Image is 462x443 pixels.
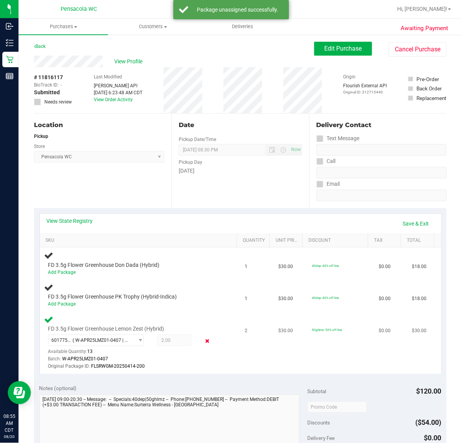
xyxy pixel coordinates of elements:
[374,238,398,244] a: Tax
[3,434,15,440] p: 08/20
[416,387,442,395] span: $120.00
[94,82,142,89] div: [PERSON_NAME] API
[417,85,442,92] div: Back Order
[108,23,197,30] span: Customers
[243,238,266,244] a: Quantity
[8,381,31,404] iframe: Resource center
[316,167,447,178] input: Format: (999) 999-9999
[417,94,447,102] div: Replacement
[39,385,77,391] span: Notes (optional)
[417,75,440,83] div: Pre-Order
[245,295,248,302] span: 1
[114,58,145,66] span: View Profile
[6,56,14,63] inline-svg: Retail
[198,19,288,35] a: Deliveries
[389,42,447,57] button: Cancel Purchase
[325,45,362,52] span: Edit Purchase
[316,156,336,167] label: Call
[94,97,133,102] a: View Order Activity
[48,346,149,361] div: Available Quantity:
[314,42,372,56] button: Edit Purchase
[401,24,448,33] span: Awaiting Payment
[343,82,387,95] div: Flourish External API
[316,133,360,144] label: Text Message
[91,363,145,369] span: FLSRWGM-20250414-200
[48,356,61,362] span: Batch:
[179,136,216,143] label: Pickup Date/Time
[245,263,248,270] span: 1
[179,159,202,166] label: Pickup Day
[307,416,330,429] span: Discounts
[34,81,59,88] span: BioTrack ID:
[316,178,340,190] label: Email
[412,295,427,302] span: $18.00
[34,44,46,49] a: Back
[34,134,48,139] strong: Pickup
[416,418,442,426] span: ($54.00)
[316,144,447,156] input: Format: (999) 999-9999
[48,301,76,307] a: Add Package
[312,296,339,300] span: 40dep: 40% off line
[63,356,108,362] span: W-APR25LMZ01-0407
[412,327,427,334] span: $30.00
[19,19,108,35] a: Purchases
[52,338,73,343] span: 6017751053243408
[48,261,160,269] span: FD 3.5g Flower Greenhouse Don Dada (Hybrid)
[412,263,427,270] span: $18.00
[34,73,63,81] span: # 11816117
[73,338,130,343] span: ( W-APR25LMZ01-0407 | orig: FLSRWGM-20250414-200 )
[307,435,335,441] span: Delivery Fee
[34,143,45,150] label: Store
[222,23,264,30] span: Deliveries
[61,6,97,12] span: Pensacola WC
[179,167,302,175] div: [DATE]
[343,73,355,80] label: Origin
[94,73,122,80] label: Last Modified
[316,121,447,130] div: Delivery Contact
[48,270,76,275] a: Add Package
[193,6,283,14] div: Package unassigned successfully.
[19,23,108,30] span: Purchases
[343,89,387,95] p: Original ID: 312715440
[48,363,90,369] span: Original Package ID:
[398,217,434,230] a: Save & Exit
[407,238,431,244] a: Total
[44,98,72,105] span: Needs review
[424,434,442,442] span: $0.00
[47,217,93,225] a: View State Registry
[108,19,198,35] a: Customers
[397,6,447,12] span: Hi, [PERSON_NAME]!
[48,293,177,300] span: FD 3.5g Flower Greenhouse PK Trophy (Hybrid-Indica)
[61,81,62,88] span: -
[46,238,234,244] a: SKU
[94,89,142,96] div: [DATE] 6:23:48 AM CDT
[379,263,391,270] span: $0.00
[312,264,339,268] span: 40dep: 40% off line
[309,238,366,244] a: Discount
[48,325,164,333] span: FD 3.5g Flower Greenhouse Lemon Zest (Hybrid)
[6,22,14,30] inline-svg: Inbound
[379,327,391,334] span: $0.00
[379,295,391,302] span: $0.00
[3,413,15,434] p: 08:55 AM CDT
[307,388,326,394] span: Subtotal
[245,327,248,334] span: 2
[278,327,293,334] span: $30.00
[276,238,300,244] a: Unit Price
[312,328,342,332] span: 50ghlmz: 50% off line
[278,263,293,270] span: $30.00
[134,335,143,346] span: select
[6,72,14,80] inline-svg: Reports
[6,39,14,47] inline-svg: Inventory
[179,121,302,130] div: Date
[88,349,93,354] span: 13
[307,401,367,413] input: Promo Code
[34,88,60,97] span: Submitted
[278,295,293,302] span: $30.00
[34,121,164,130] div: Location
